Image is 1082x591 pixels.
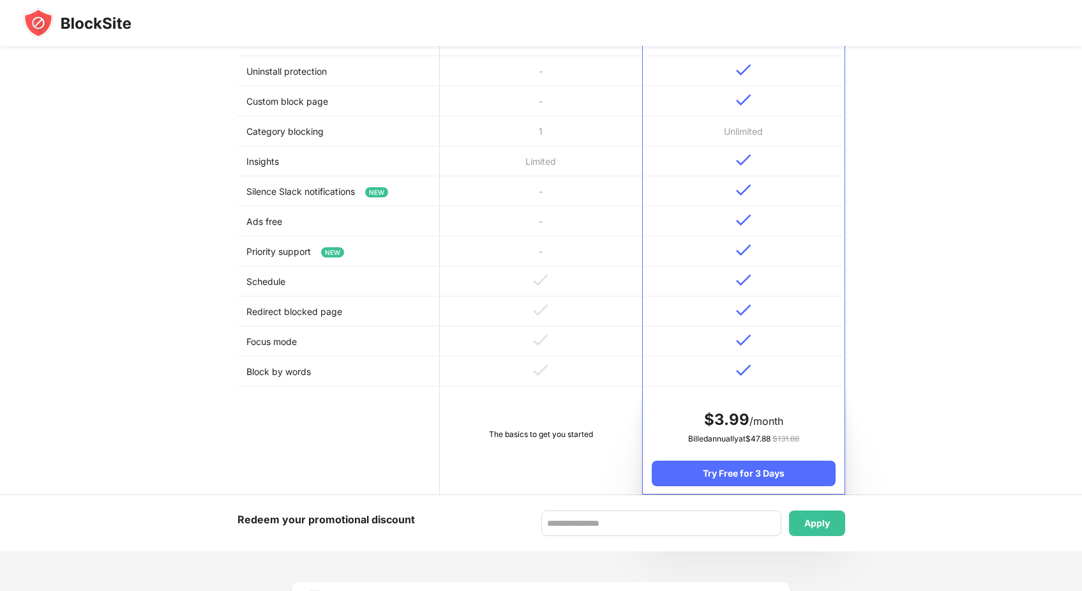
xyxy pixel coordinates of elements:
td: Silence Slack notifications [237,176,440,206]
td: - [440,206,642,236]
td: Redirect blocked page [237,296,440,326]
img: v-grey.svg [533,274,548,286]
div: The basics to get you started [449,428,633,441]
td: - [440,236,642,266]
td: - [440,86,642,116]
td: Block by words [237,357,440,387]
td: Ads free [237,206,440,236]
img: v-blue.svg [736,154,751,166]
img: v-blue.svg [736,184,751,196]
td: - [440,56,642,86]
div: /month [652,410,835,430]
div: Redeem your promotional discount [237,510,415,529]
td: Priority support [237,236,440,266]
span: $ 131.88 [772,434,799,443]
img: v-grey.svg [533,304,548,316]
td: Custom block page [237,86,440,116]
img: v-blue.svg [736,94,751,106]
img: v-blue.svg [736,334,751,346]
img: blocksite-icon-black.svg [23,8,131,38]
img: v-blue.svg [736,214,751,226]
td: Focus mode [237,326,440,357]
img: v-blue.svg [736,304,751,316]
span: NEW [365,187,388,197]
td: Category blocking [237,116,440,146]
img: v-blue.svg [736,364,751,376]
td: - [440,176,642,206]
td: Insights [237,146,440,176]
span: $ 3.99 [704,410,749,429]
img: v-grey.svg [533,364,548,376]
div: Apply [804,518,830,528]
img: v-grey.svg [533,334,548,346]
td: Schedule [237,266,440,296]
img: v-blue.svg [736,64,751,76]
td: Unlimited [642,116,845,146]
span: NEW [321,247,344,257]
div: Billed annually at $ 47.88 [652,433,835,445]
td: 1 [440,116,642,146]
img: v-blue.svg [736,244,751,256]
td: Uninstall protection [237,56,440,86]
td: Limited [440,146,642,176]
img: v-blue.svg [736,274,751,286]
div: Try Free for 3 Days [652,461,835,486]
